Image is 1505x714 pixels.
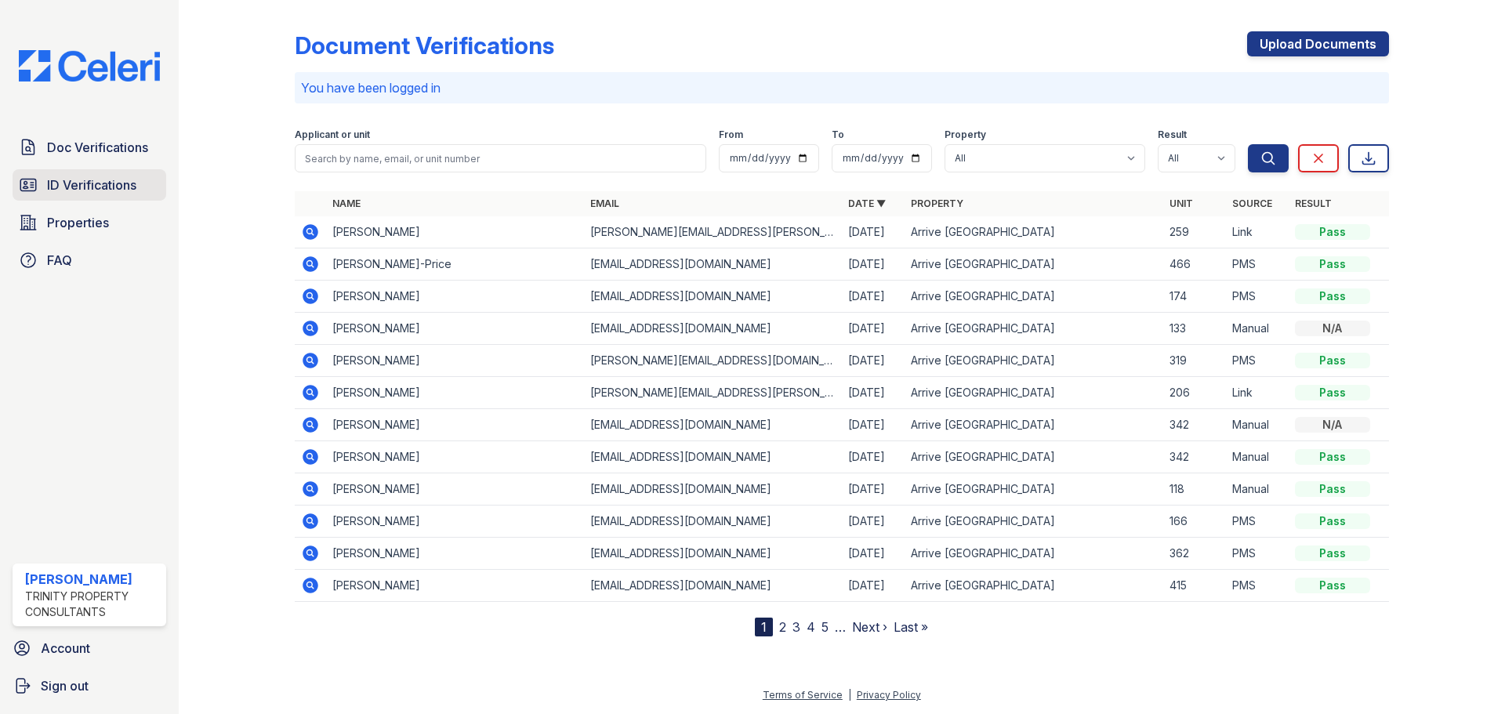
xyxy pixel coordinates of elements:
[584,248,842,281] td: [EMAIL_ADDRESS][DOMAIN_NAME]
[1226,473,1289,506] td: Manual
[905,216,1162,248] td: Arrive [GEOGRAPHIC_DATA]
[1226,216,1289,248] td: Link
[779,619,786,635] a: 2
[1226,441,1289,473] td: Manual
[1232,198,1272,209] a: Source
[905,377,1162,409] td: Arrive [GEOGRAPHIC_DATA]
[1163,473,1226,506] td: 118
[1295,545,1370,561] div: Pass
[842,248,905,281] td: [DATE]
[13,207,166,238] a: Properties
[295,144,706,172] input: Search by name, email, or unit number
[1295,417,1370,433] div: N/A
[1295,353,1370,368] div: Pass
[1295,481,1370,497] div: Pass
[326,216,584,248] td: [PERSON_NAME]
[1163,281,1226,313] td: 174
[911,198,963,209] a: Property
[842,409,905,441] td: [DATE]
[905,506,1162,538] td: Arrive [GEOGRAPHIC_DATA]
[584,313,842,345] td: [EMAIL_ADDRESS][DOMAIN_NAME]
[326,248,584,281] td: [PERSON_NAME]-Price
[1295,256,1370,272] div: Pass
[852,619,887,635] a: Next ›
[584,441,842,473] td: [EMAIL_ADDRESS][DOMAIN_NAME]
[1247,31,1389,56] a: Upload Documents
[326,506,584,538] td: [PERSON_NAME]
[894,619,928,635] a: Last »
[13,245,166,276] a: FAQ
[842,473,905,506] td: [DATE]
[13,169,166,201] a: ID Verifications
[842,345,905,377] td: [DATE]
[25,570,160,589] div: [PERSON_NAME]
[1295,198,1332,209] a: Result
[326,409,584,441] td: [PERSON_NAME]
[1158,129,1187,141] label: Result
[807,619,815,635] a: 4
[755,618,773,636] div: 1
[1226,506,1289,538] td: PMS
[41,639,90,658] span: Account
[1163,506,1226,538] td: 166
[1163,313,1226,345] td: 133
[1163,377,1226,409] td: 206
[47,251,72,270] span: FAQ
[584,473,842,506] td: [EMAIL_ADDRESS][DOMAIN_NAME]
[295,31,554,60] div: Document Verifications
[1295,513,1370,529] div: Pass
[905,248,1162,281] td: Arrive [GEOGRAPHIC_DATA]
[1226,409,1289,441] td: Manual
[326,570,584,602] td: [PERSON_NAME]
[848,689,851,701] div: |
[842,216,905,248] td: [DATE]
[842,538,905,570] td: [DATE]
[326,345,584,377] td: [PERSON_NAME]
[1163,538,1226,570] td: 362
[584,570,842,602] td: [EMAIL_ADDRESS][DOMAIN_NAME]
[842,313,905,345] td: [DATE]
[332,198,361,209] a: Name
[842,506,905,538] td: [DATE]
[905,313,1162,345] td: Arrive [GEOGRAPHIC_DATA]
[905,409,1162,441] td: Arrive [GEOGRAPHIC_DATA]
[1163,409,1226,441] td: 342
[1163,216,1226,248] td: 259
[295,129,370,141] label: Applicant or unit
[857,689,921,701] a: Privacy Policy
[1295,449,1370,465] div: Pass
[326,538,584,570] td: [PERSON_NAME]
[326,313,584,345] td: [PERSON_NAME]
[842,441,905,473] td: [DATE]
[1170,198,1193,209] a: Unit
[584,409,842,441] td: [EMAIL_ADDRESS][DOMAIN_NAME]
[1226,281,1289,313] td: PMS
[835,618,846,636] span: …
[584,216,842,248] td: [PERSON_NAME][EMAIL_ADDRESS][PERSON_NAME][DOMAIN_NAME]
[719,129,743,141] label: From
[1226,377,1289,409] td: Link
[326,377,584,409] td: [PERSON_NAME]
[6,670,172,701] a: Sign out
[41,676,89,695] span: Sign out
[584,506,842,538] td: [EMAIL_ADDRESS][DOMAIN_NAME]
[1226,538,1289,570] td: PMS
[832,129,844,141] label: To
[763,689,843,701] a: Terms of Service
[584,345,842,377] td: [PERSON_NAME][EMAIL_ADDRESS][DOMAIN_NAME]
[1295,578,1370,593] div: Pass
[326,281,584,313] td: [PERSON_NAME]
[6,632,172,664] a: Account
[6,50,172,82] img: CE_Logo_Blue-a8612792a0a2168367f1c8372b55b34899dd931a85d93a1a3d3e32e68fde9ad4.png
[47,176,136,194] span: ID Verifications
[1226,345,1289,377] td: PMS
[905,538,1162,570] td: Arrive [GEOGRAPHIC_DATA]
[905,345,1162,377] td: Arrive [GEOGRAPHIC_DATA]
[1295,224,1370,240] div: Pass
[905,473,1162,506] td: Arrive [GEOGRAPHIC_DATA]
[13,132,166,163] a: Doc Verifications
[848,198,886,209] a: Date ▼
[1226,313,1289,345] td: Manual
[1226,570,1289,602] td: PMS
